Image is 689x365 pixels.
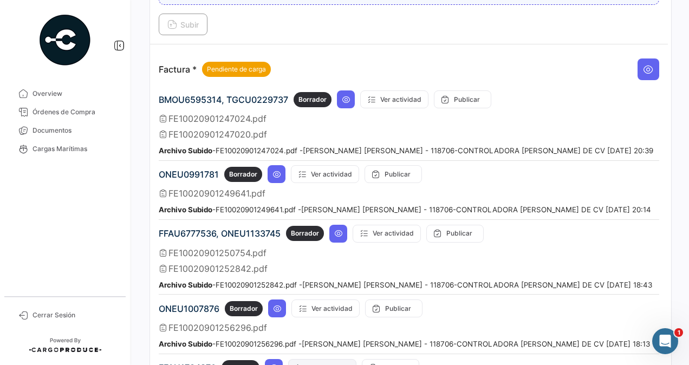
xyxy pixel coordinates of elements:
span: Pendiente de carga [207,64,266,74]
img: powered-by.png [38,13,92,67]
button: Ver actividad [291,165,359,183]
button: Publicar [365,299,422,317]
span: Borrador [230,304,258,314]
span: Documentos [32,126,117,135]
span: Órdenes de Compra [32,107,117,117]
span: ONEU0991781 [159,169,219,180]
span: FE10020901247024.pdf [168,113,266,124]
span: FE10020901250754.pdf [168,247,266,258]
span: FFAU6777536, ONEU1133745 [159,228,281,239]
span: FE10020901249641.pdf [168,188,265,199]
small: - FE10020901247024.pdf - [PERSON_NAME] [PERSON_NAME] - 118706-CONTROLADORA [PERSON_NAME] DE CV [D... [159,146,653,155]
span: Overview [32,89,117,99]
small: - FE10020901252842.pdf - [PERSON_NAME] [PERSON_NAME] - 118706-CONTROLADORA [PERSON_NAME] DE CV [D... [159,281,652,289]
button: Ver actividad [353,225,421,243]
button: Ver actividad [360,90,428,108]
a: Documentos [9,121,121,140]
a: Órdenes de Compra [9,103,121,121]
b: Archivo Subido [159,205,212,214]
small: - FE10020901249641.pdf - [PERSON_NAME] [PERSON_NAME] - 118706-CONTROLADORA [PERSON_NAME] DE CV [D... [159,205,651,214]
button: Subir [159,14,207,35]
button: Publicar [434,90,491,108]
span: 1 [674,328,683,337]
span: Cargas Marítimas [32,144,117,154]
p: Factura * [159,62,271,77]
span: Borrador [298,95,327,105]
button: Ver actividad [291,299,360,317]
button: Publicar [365,165,422,183]
iframe: Intercom live chat [652,328,678,354]
b: Archivo Subido [159,146,212,155]
a: Overview [9,84,121,103]
b: Archivo Subido [159,340,212,348]
span: ONEU1007876 [159,303,219,314]
span: Cerrar Sesión [32,310,117,320]
a: Cargas Marítimas [9,140,121,158]
span: FE10020901256296.pdf [168,322,267,333]
span: BMOU6595314, TGCU0229737 [159,94,288,105]
span: Borrador [291,229,319,238]
span: Borrador [229,170,257,179]
span: Subir [167,20,199,29]
span: FE10020901252842.pdf [168,263,268,274]
b: Archivo Subido [159,281,212,289]
small: - FE10020901256296.pdf - [PERSON_NAME] [PERSON_NAME] - 118706-CONTROLADORA [PERSON_NAME] DE CV [D... [159,340,650,348]
button: Publicar [426,225,484,243]
span: FE10020901247020.pdf [168,129,267,140]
